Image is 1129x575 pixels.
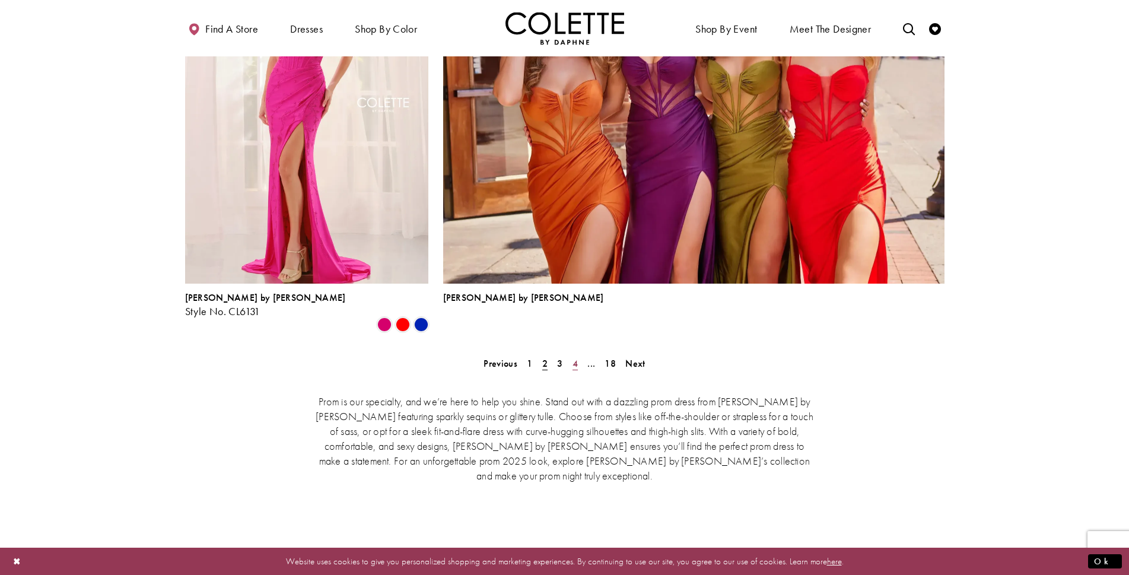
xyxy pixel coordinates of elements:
[505,12,624,45] img: Colette by Daphne
[900,12,918,45] a: Toggle search
[539,355,551,372] span: Current Page
[573,357,578,370] span: 4
[554,355,566,372] a: Page 3
[527,357,532,370] span: 1
[505,12,624,45] a: Visit Home Page
[352,12,420,45] span: Shop by color
[377,317,392,332] i: Magenta
[523,355,536,372] a: Page 1
[926,12,944,45] a: Check Wishlist
[790,23,872,35] span: Meet the designer
[557,357,562,370] span: 3
[290,23,323,35] span: Dresses
[584,355,599,372] a: ...
[396,317,410,332] i: Red
[695,23,757,35] span: Shop By Event
[185,293,346,317] div: Colette by Daphne Style No. CL6131
[85,553,1044,569] p: Website uses cookies to give you personalized shopping and marketing experiences. By continuing t...
[287,12,326,45] span: Dresses
[1088,554,1122,568] button: Submit Dialog
[622,355,648,372] a: Next Page
[569,355,581,372] a: Page 4
[185,12,261,45] a: Find a store
[827,555,842,567] a: here
[414,317,428,332] i: Royal Blue
[185,304,260,318] span: Style No. CL6131
[542,357,548,370] span: 2
[7,551,27,571] button: Close Dialog
[355,23,417,35] span: Shop by color
[605,357,616,370] span: 18
[313,394,817,483] p: Prom is our specialty, and we’re here to help you shine. Stand out with a dazzling prom dress fro...
[484,357,517,370] span: Previous
[185,291,346,304] span: [PERSON_NAME] by [PERSON_NAME]
[625,357,645,370] span: Next
[205,23,258,35] span: Find a store
[443,291,604,304] span: [PERSON_NAME] by [PERSON_NAME]
[601,355,619,372] a: Page 18
[787,12,874,45] a: Meet the designer
[587,357,595,370] span: ...
[692,12,760,45] span: Shop By Event
[480,355,520,372] a: Prev Page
